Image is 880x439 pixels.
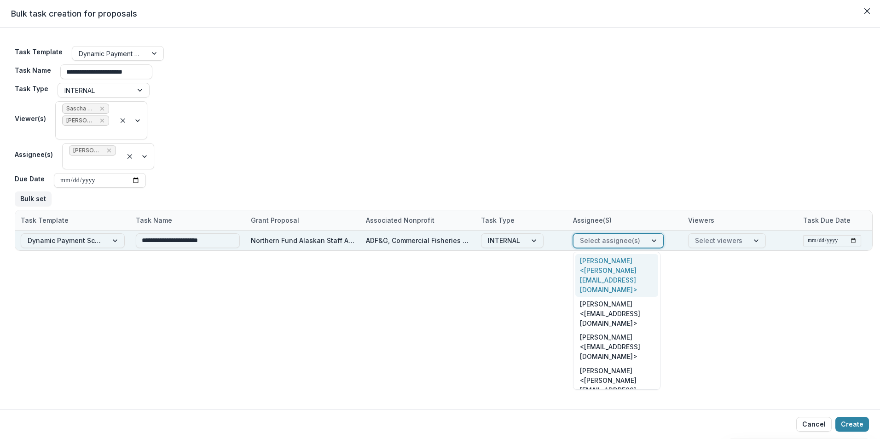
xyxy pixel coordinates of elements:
[575,364,658,407] div: [PERSON_NAME] <[PERSON_NAME][EMAIL_ADDRESS][DOMAIN_NAME]>
[66,105,96,112] span: Sascha Bendt - [EMAIL_ADDRESS][DOMAIN_NAME]
[798,210,867,230] div: Task Due Date
[683,215,720,225] div: Viewers
[15,210,130,230] div: Task Template
[15,215,74,225] div: Task Template
[683,210,798,230] div: Viewers
[124,151,135,162] div: Clear selected options
[245,210,360,230] div: Grant Proposal
[567,215,617,225] div: Assignee(s)
[567,210,683,230] div: Assignee(s)
[66,117,96,124] span: [PERSON_NAME] - [PERSON_NAME][EMAIL_ADDRESS][DOMAIN_NAME]
[475,210,567,230] div: Task Type
[15,150,53,159] label: Assignee(s)
[130,210,245,230] div: Task Name
[15,84,48,93] label: Task Type
[575,330,658,364] div: [PERSON_NAME] <[EMAIL_ADDRESS][DOMAIN_NAME]>
[15,65,51,75] label: Task Name
[575,254,658,297] div: [PERSON_NAME] <[PERSON_NAME][EMAIL_ADDRESS][DOMAIN_NAME]>
[15,191,52,206] button: Bulk set
[105,146,113,155] div: Remove Victor Keong - keong@psc.org
[360,215,440,225] div: Associated Nonprofit
[15,47,63,57] label: Task Template
[130,215,178,225] div: Task Name
[117,115,128,126] div: Clear selected options
[15,174,45,184] label: Due Date
[798,215,856,225] div: Task Due Date
[98,104,106,113] div: Remove Sascha Bendt - bendt@psc.org
[575,297,658,330] div: [PERSON_NAME] <[EMAIL_ADDRESS][DOMAIN_NAME]>
[251,236,355,245] div: Northern Fund Alaskan Staff Assistant [DATE]-[DATE]
[245,215,305,225] div: Grant Proposal
[98,116,106,125] div: Remove Victor Keong - keong@psc.org
[73,147,103,154] span: [PERSON_NAME] - [PERSON_NAME][EMAIL_ADDRESS][DOMAIN_NAME]
[475,215,520,225] div: Task Type
[860,4,874,18] button: Close
[835,417,869,432] button: Create
[366,236,470,245] div: ADF&G, Commercial Fisheries Division ([GEOGRAPHIC_DATA])
[15,114,46,123] label: Viewer(s)
[360,210,475,230] div: Associated Nonprofit
[796,417,832,432] button: Cancel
